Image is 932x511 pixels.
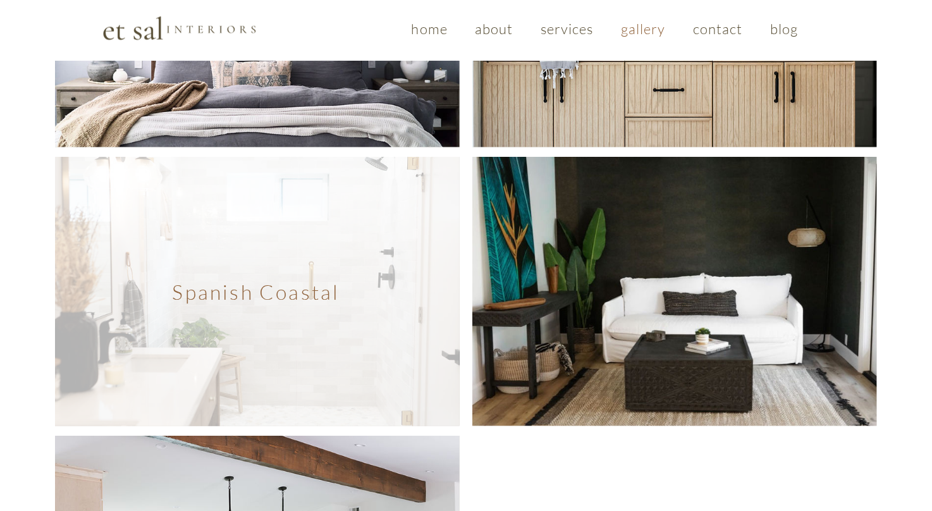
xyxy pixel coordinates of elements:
a: Mid Century Transitional [472,157,877,426]
a: Spanish Coastal [55,157,460,426]
span: contact [693,20,743,37]
span: blog [770,20,798,37]
span: services [541,20,594,37]
img: Et Sal Logo [102,15,257,41]
a: home [400,14,459,44]
span: Spanish Coastal [173,280,340,304]
a: services [529,14,604,44]
span: gallery [621,20,666,37]
span: Mid Century Transitional [591,284,757,300]
nav: Site [400,14,809,44]
a: gallery [610,14,677,44]
a: contact [682,14,754,44]
a: about [464,14,525,44]
span: about [475,20,513,37]
span: home [412,20,448,37]
a: blog [759,14,809,44]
